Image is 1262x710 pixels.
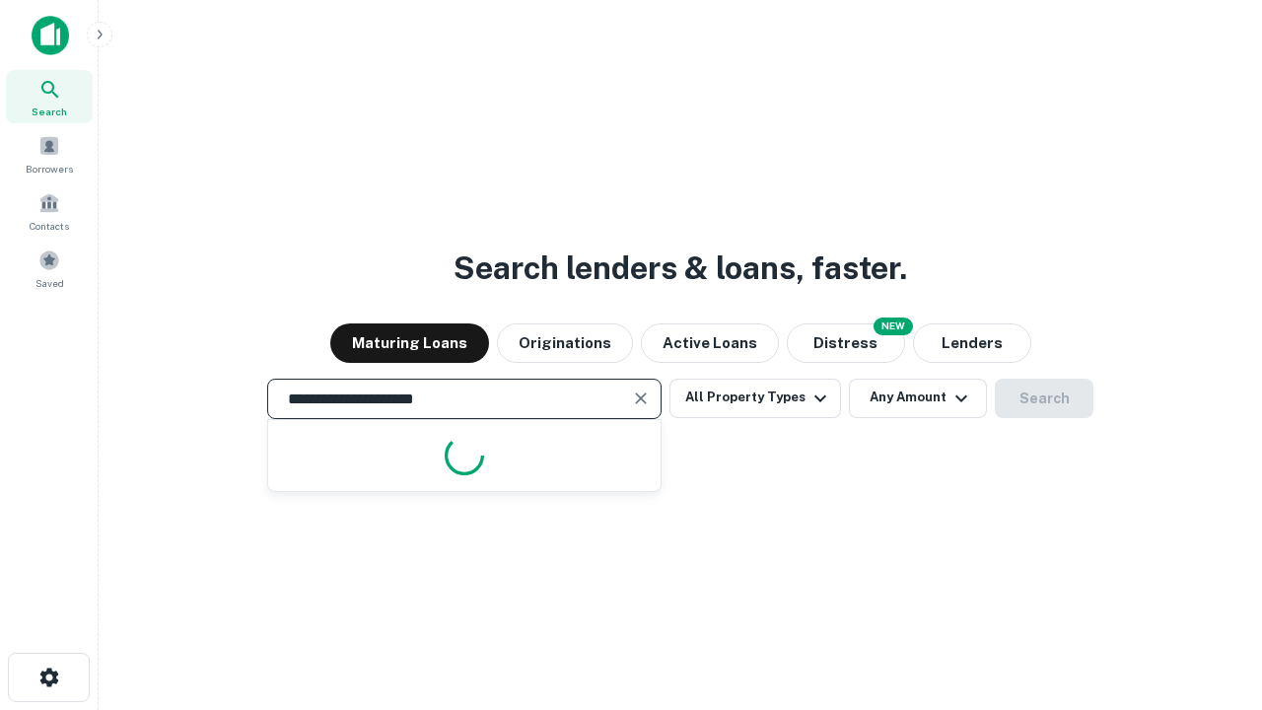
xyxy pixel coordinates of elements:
button: Any Amount [849,379,987,418]
button: Maturing Loans [330,323,489,363]
span: Search [32,104,67,119]
a: Saved [6,242,93,295]
span: Borrowers [26,161,73,177]
button: Search distressed loans with lien and other non-mortgage details. [787,323,905,363]
span: Saved [35,275,64,291]
div: NEW [874,318,913,335]
button: Lenders [913,323,1031,363]
button: All Property Types [669,379,841,418]
a: Borrowers [6,127,93,180]
img: capitalize-icon.png [32,16,69,55]
a: Contacts [6,184,93,238]
iframe: Chat Widget [1163,552,1262,647]
button: Active Loans [641,323,779,363]
a: Search [6,70,93,123]
h3: Search lenders & loans, faster. [454,245,907,292]
button: Clear [627,385,655,412]
span: Contacts [30,218,69,234]
button: Originations [497,323,633,363]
